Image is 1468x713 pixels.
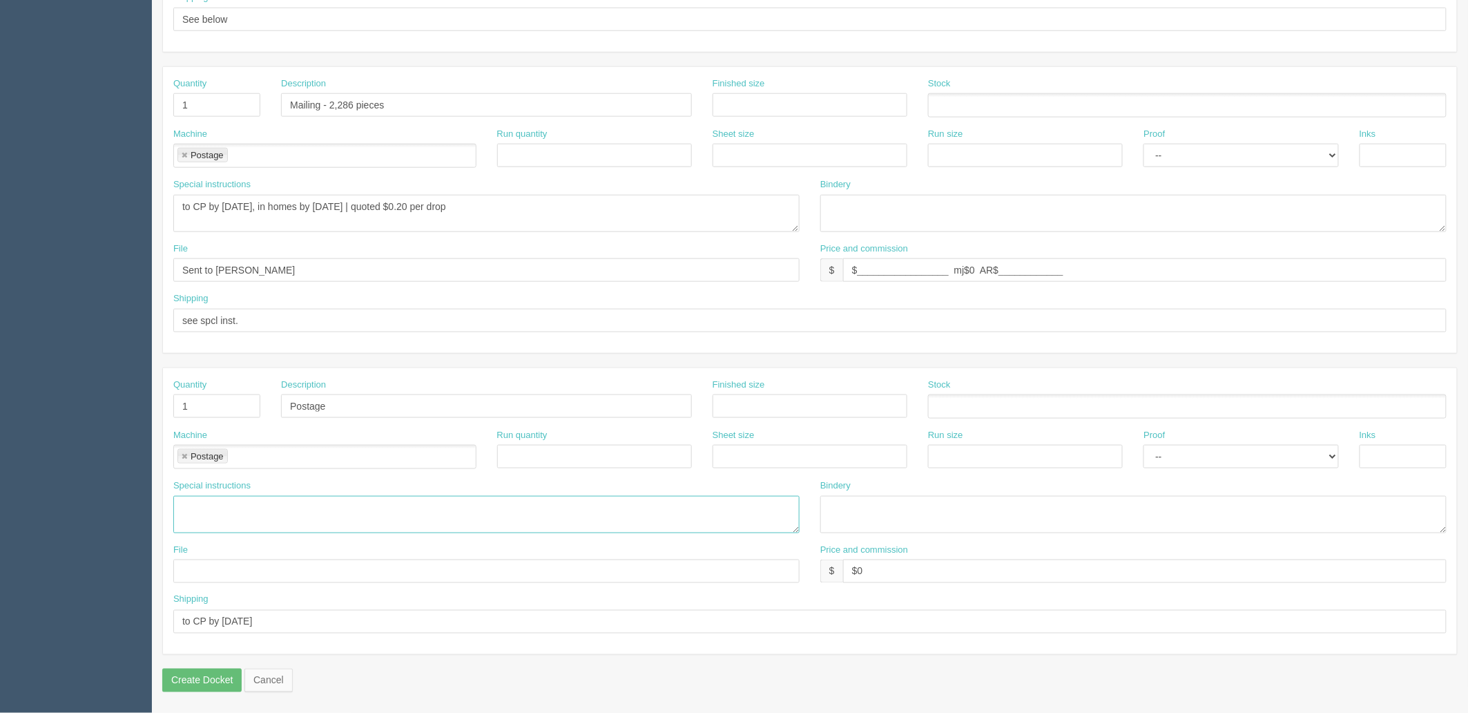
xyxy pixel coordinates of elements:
[928,429,963,442] label: Run size
[1360,128,1376,141] label: Inks
[820,243,908,256] label: Price and commission
[173,593,209,607] label: Shipping
[162,669,242,692] input: Create Docket
[497,128,548,141] label: Run quantity
[173,292,209,305] label: Shipping
[820,560,843,583] div: $
[497,429,548,442] label: Run quantity
[1143,429,1165,442] label: Proof
[713,128,755,141] label: Sheet size
[244,669,293,692] a: Cancel
[820,544,908,557] label: Price and commission
[173,178,251,191] label: Special instructions
[820,258,843,282] div: $
[713,77,765,91] label: Finished size
[191,151,224,160] div: Postage
[173,77,206,91] label: Quantity
[928,379,951,392] label: Stock
[173,429,207,442] label: Machine
[173,243,188,256] label: File
[928,77,951,91] label: Stock
[281,379,326,392] label: Description
[1143,128,1165,141] label: Proof
[713,429,755,442] label: Sheet size
[253,675,284,686] span: translation missing: en.helpers.links.cancel
[820,479,851,493] label: Bindery
[281,77,326,91] label: Description
[820,178,851,191] label: Bindery
[173,544,188,557] label: File
[1360,429,1376,442] label: Inks
[173,128,207,141] label: Machine
[173,479,251,493] label: Special instructions
[928,128,963,141] label: Run size
[191,452,224,461] div: Postage
[713,379,765,392] label: Finished size
[173,195,800,232] textarea: to CP by [DATE], in homes by [DATE] | quoted $0.20 per drop
[173,379,206,392] label: Quantity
